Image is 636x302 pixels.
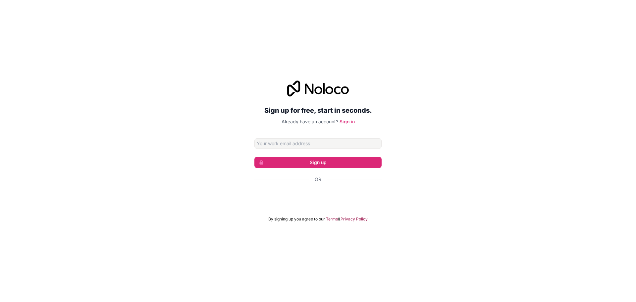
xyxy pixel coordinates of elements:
[338,216,341,222] span: &
[254,138,382,149] input: Email address
[254,104,382,116] h2: Sign up for free, start in seconds.
[268,216,325,222] span: By signing up you agree to our
[315,176,321,183] span: Or
[326,216,338,222] a: Terms
[340,119,355,124] a: Sign in
[254,157,382,168] button: Sign up
[282,119,338,124] span: Already have an account?
[341,216,368,222] a: Privacy Policy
